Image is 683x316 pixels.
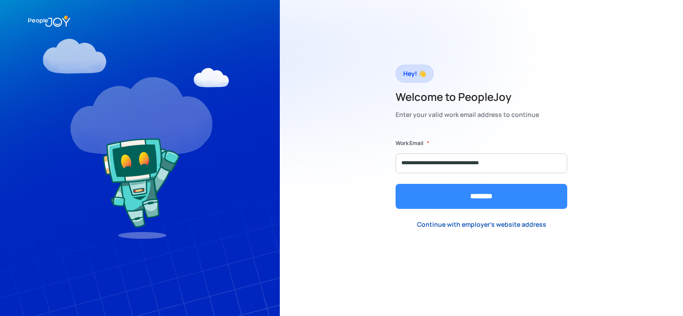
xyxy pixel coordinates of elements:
[410,216,553,234] a: Continue with employer's website address
[396,139,423,148] label: Work Email
[403,67,426,80] div: Hey! 👋
[396,139,567,209] form: Form
[396,108,539,121] div: Enter your valid work email address to continue
[396,90,539,104] h2: Welcome to PeopleJoy
[417,220,546,229] div: Continue with employer's website address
